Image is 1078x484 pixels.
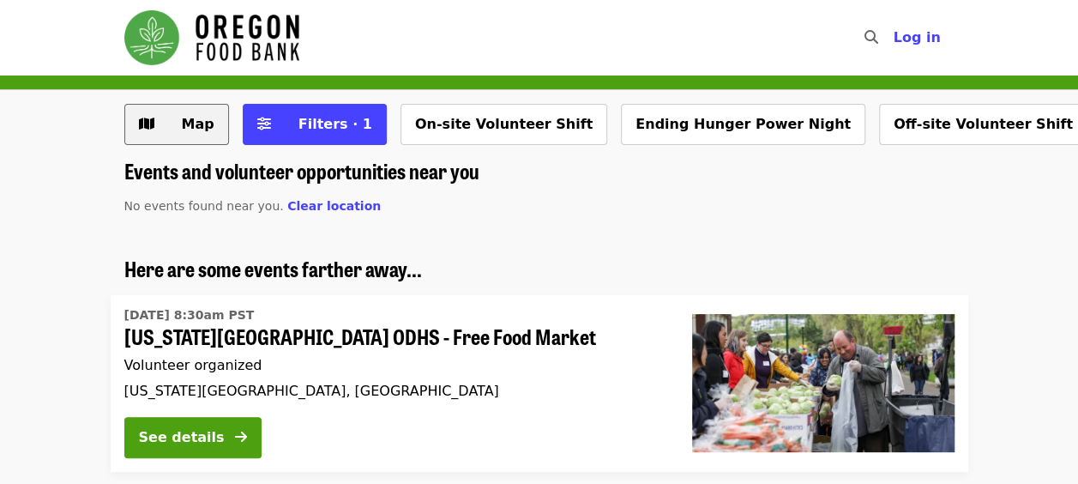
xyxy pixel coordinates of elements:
span: Log in [893,29,940,45]
span: Volunteer organized [124,357,262,373]
button: Clear location [287,197,381,215]
time: [DATE] 8:30am PST [124,306,255,324]
div: [US_STATE][GEOGRAPHIC_DATA], [GEOGRAPHIC_DATA] [124,383,665,399]
img: Oregon Food Bank - Home [124,10,299,65]
span: No events found near you. [124,199,284,213]
i: search icon [864,29,877,45]
span: Filters · 1 [298,116,372,132]
img: Oregon City ODHS - Free Food Market organized by Oregon Food Bank [692,314,955,451]
span: [US_STATE][GEOGRAPHIC_DATA] ODHS - Free Food Market [124,324,665,349]
span: Clear location [287,199,381,213]
input: Search [888,17,901,58]
div: See details [139,427,225,448]
a: See details for "Oregon City ODHS - Free Food Market" [111,295,968,472]
button: On-site Volunteer Shift [400,104,607,145]
button: Ending Hunger Power Night [621,104,865,145]
button: See details [124,417,262,458]
button: Log in [879,21,954,55]
span: Events and volunteer opportunities near you [124,155,479,185]
i: arrow-right icon [235,429,247,445]
span: Here are some events farther away... [124,253,422,283]
i: sliders-h icon [257,116,271,132]
button: Show map view [124,104,229,145]
i: map icon [139,116,154,132]
span: Map [182,116,214,132]
button: Filters (1 selected) [243,104,387,145]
